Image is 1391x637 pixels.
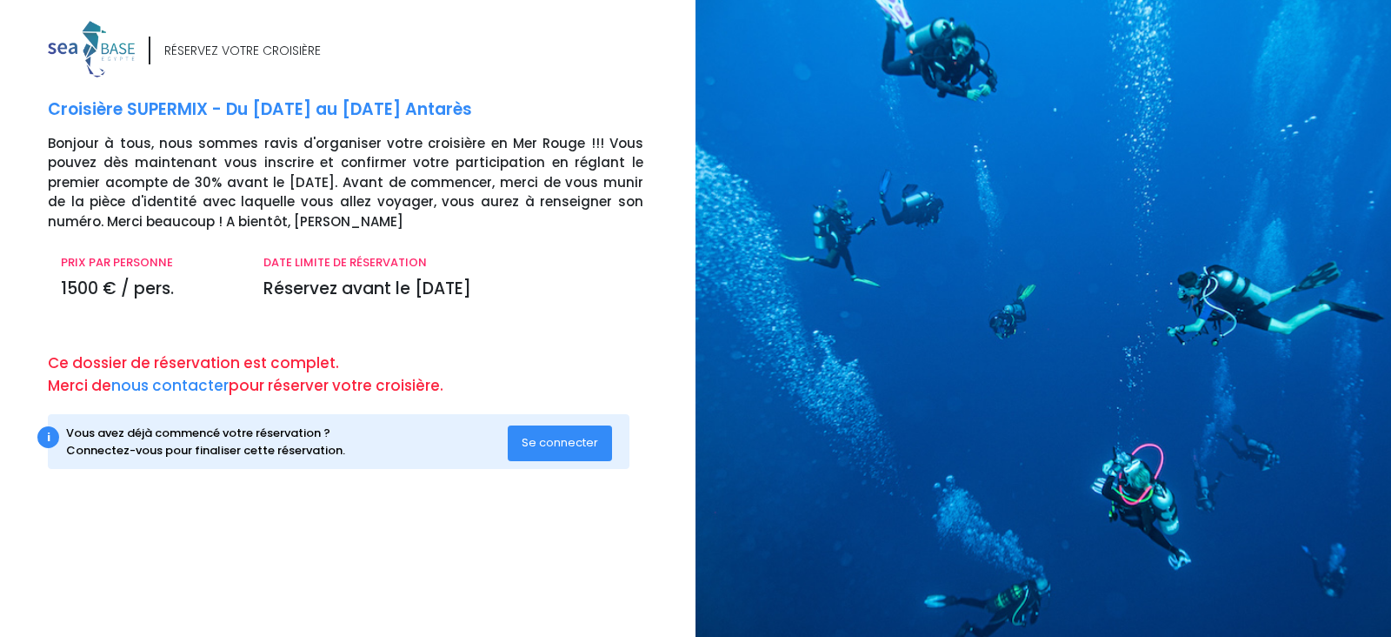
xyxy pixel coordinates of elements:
[48,21,135,77] img: logo_color1.png
[48,97,682,123] p: Croisière SUPERMIX - Du [DATE] au [DATE] Antarès
[164,42,321,60] div: RÉSERVEZ VOTRE CROISIÈRE
[508,435,612,450] a: Se connecter
[37,426,59,448] div: i
[263,254,643,272] p: DATE LIMITE DE RÉSERVATION
[522,434,598,451] span: Se connecter
[263,277,643,302] p: Réservez avant le [DATE]
[48,352,682,397] p: Ce dossier de réservation est complet. Merci de pour réserver votre croisière.
[111,375,229,396] a: nous contacter
[61,277,237,302] p: 1500 € / pers.
[66,425,508,459] div: Vous avez déjà commencé votre réservation ? Connectez-vous pour finaliser cette réservation.
[61,254,237,272] p: PRIX PAR PERSONNE
[508,426,612,460] button: Se connecter
[48,134,682,232] p: Bonjour à tous, nous sommes ravis d'organiser votre croisière en Mer Rouge !!! Vous pouvez dès ma...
